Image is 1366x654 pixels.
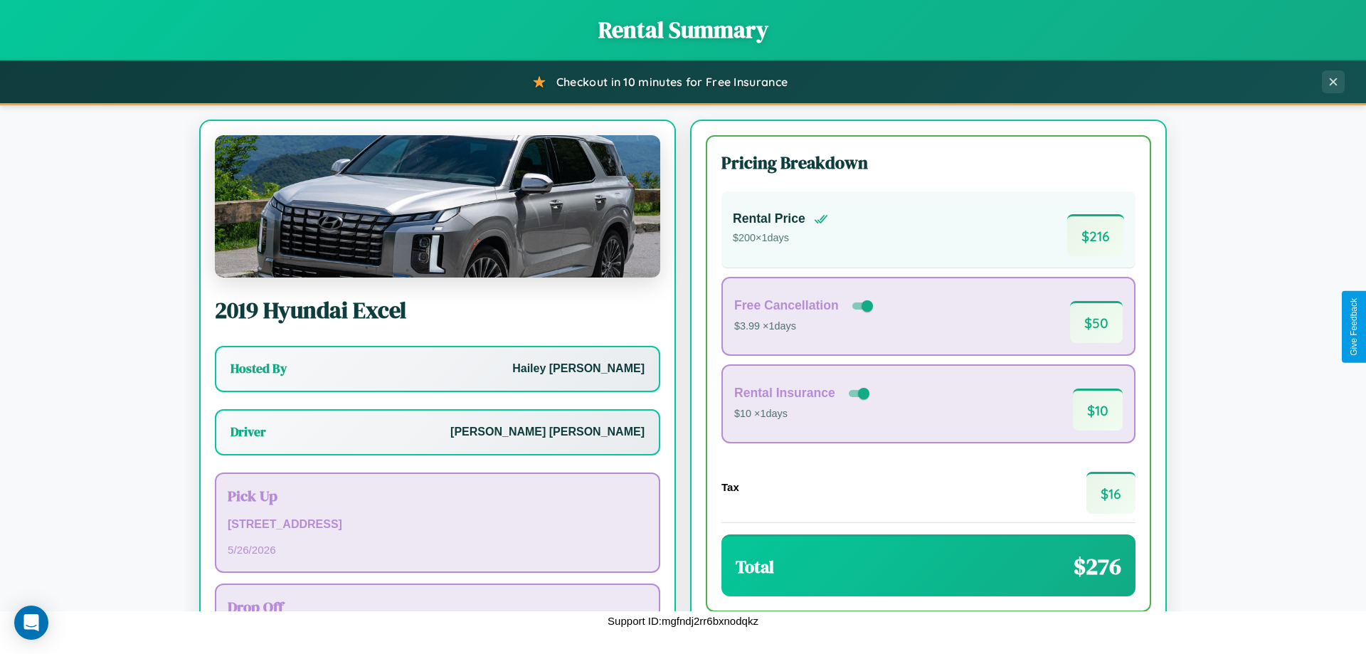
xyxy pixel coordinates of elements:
h4: Free Cancellation [734,298,839,313]
p: $3.99 × 1 days [734,317,876,336]
span: $ 276 [1074,551,1121,582]
h3: Driver [231,423,266,441]
h3: Hosted By [231,360,287,377]
h4: Tax [721,481,739,493]
h3: Drop Off [228,596,647,617]
p: [PERSON_NAME] [PERSON_NAME] [450,422,645,443]
span: $ 50 [1070,301,1123,343]
p: 5 / 26 / 2026 [228,540,647,559]
h2: 2019 Hyundai Excel [215,295,660,326]
h4: Rental Price [733,211,805,226]
span: $ 216 [1067,214,1124,256]
p: [STREET_ADDRESS] [228,515,647,535]
h4: Rental Insurance [734,386,835,401]
span: $ 16 [1086,472,1135,514]
h3: Total [736,555,774,579]
p: Hailey [PERSON_NAME] [512,359,645,379]
h3: Pick Up [228,485,647,506]
img: Hyundai Excel [215,135,660,278]
div: Give Feedback [1349,298,1359,356]
h1: Rental Summary [14,14,1352,46]
p: $10 × 1 days [734,405,872,423]
p: Support ID: mgfndj2rr6bxnodqkz [608,611,758,631]
h3: Pricing Breakdown [721,151,1135,174]
div: Open Intercom Messenger [14,606,48,640]
p: $ 200 × 1 days [733,229,828,248]
span: Checkout in 10 minutes for Free Insurance [556,75,788,89]
span: $ 10 [1073,389,1123,431]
